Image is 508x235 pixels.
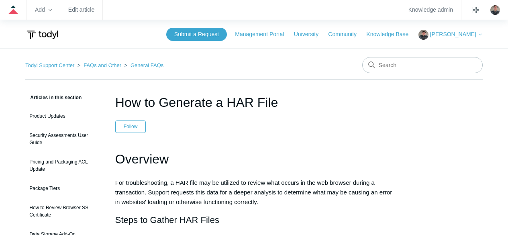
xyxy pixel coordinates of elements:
[25,128,103,150] a: Security Assessments User Guide
[25,200,103,223] a: How to Review Browser SSL Certificate
[166,28,227,41] a: Submit a Request
[131,62,163,68] a: General FAQs
[366,30,416,39] a: Knowledge Base
[25,27,59,42] img: Todyl Support Center Help Center home page
[25,108,103,124] a: Product Updates
[418,30,483,40] button: [PERSON_NAME]
[115,93,393,112] h1: How to Generate a HAR File
[123,62,164,68] li: General FAQs
[490,5,500,15] zd-hc-trigger: Click your profile icon to open the profile menu
[430,31,476,37] span: [PERSON_NAME]
[25,95,82,100] span: Articles in this section
[235,30,292,39] a: Management Portal
[25,181,103,196] a: Package Tiers
[294,30,326,39] a: University
[25,62,74,68] a: Todyl Support Center
[408,8,453,12] a: Knowledge admin
[115,178,393,207] p: For troubleshooting, a HAR file may be utilized to review what occurs in the web browser during a...
[76,62,123,68] li: FAQs and Other
[362,57,483,73] input: Search
[115,149,393,170] h1: Overview
[35,8,52,12] zd-hc-trigger: Add
[25,154,103,177] a: Pricing and Packaging ACL Update
[115,121,146,133] button: Follow Article
[68,8,94,12] a: Edit article
[115,213,393,227] h2: Steps to Gather HAR Files
[328,30,365,39] a: Community
[490,5,500,15] img: user avatar
[84,62,121,68] a: FAQs and Other
[25,62,76,68] li: Todyl Support Center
